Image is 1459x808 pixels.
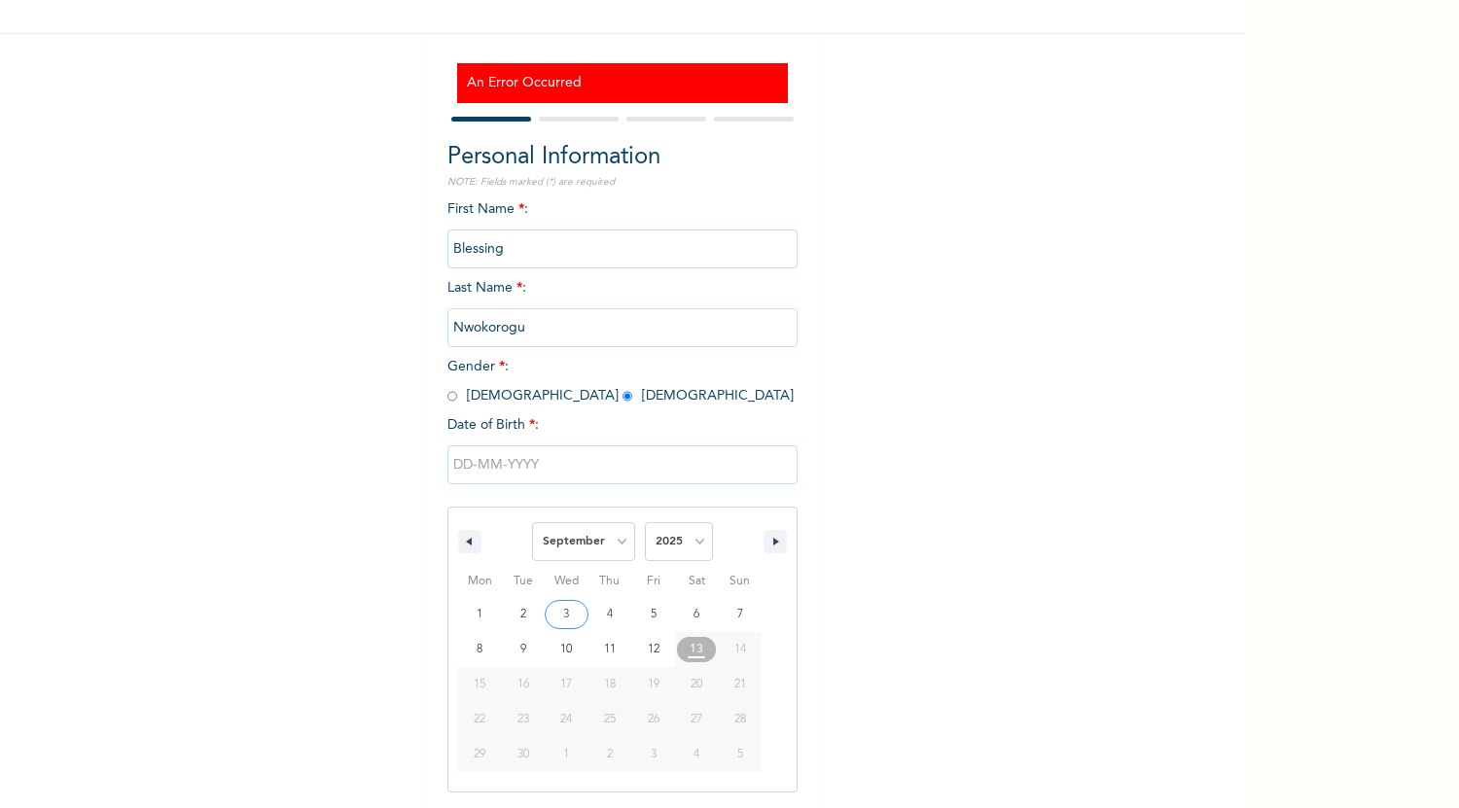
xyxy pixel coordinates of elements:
[560,667,572,702] span: 17
[545,667,588,702] button: 17
[458,597,502,632] button: 1
[447,415,539,436] span: Date of Birth :
[458,737,502,772] button: 29
[651,597,657,632] span: 5
[718,632,762,667] button: 14
[474,702,485,737] span: 22
[447,360,794,403] span: Gender : [DEMOGRAPHIC_DATA] [DEMOGRAPHIC_DATA]
[604,667,616,702] span: 18
[502,566,546,597] span: Tue
[520,597,526,632] span: 2
[474,737,485,772] span: 29
[467,73,778,93] h3: An Error Occurred
[517,702,529,737] span: 23
[694,597,699,632] span: 6
[545,702,588,737] button: 24
[563,597,569,632] span: 3
[545,632,588,667] button: 10
[631,597,675,632] button: 5
[502,702,546,737] button: 23
[631,667,675,702] button: 19
[447,445,798,484] input: DD-MM-YYYY
[447,175,798,190] p: NOTE: Fields marked (*) are required
[477,597,482,632] span: 1
[502,667,546,702] button: 16
[517,737,529,772] span: 30
[447,202,798,256] span: First Name :
[588,702,632,737] button: 25
[517,667,529,702] span: 16
[474,667,485,702] span: 15
[718,667,762,702] button: 21
[675,667,719,702] button: 20
[604,702,616,737] span: 25
[675,597,719,632] button: 6
[607,597,613,632] span: 4
[648,667,659,702] span: 19
[447,229,798,268] input: Enter your first name
[545,566,588,597] span: Wed
[545,597,588,632] button: 3
[737,597,743,632] span: 7
[631,566,675,597] span: Fri
[458,667,502,702] button: 15
[447,140,798,175] h2: Personal Information
[675,702,719,737] button: 27
[502,632,546,667] button: 9
[718,702,762,737] button: 28
[648,702,659,737] span: 26
[447,281,798,334] span: Last Name :
[648,632,659,667] span: 12
[691,702,702,737] span: 27
[458,632,502,667] button: 8
[588,566,632,597] span: Thu
[675,566,719,597] span: Sat
[675,632,719,667] button: 13
[718,566,762,597] span: Sun
[560,702,572,737] span: 24
[477,632,482,667] span: 8
[458,566,502,597] span: Mon
[631,632,675,667] button: 12
[631,702,675,737] button: 26
[560,632,572,667] span: 10
[690,632,703,667] span: 13
[588,667,632,702] button: 18
[520,632,526,667] span: 9
[734,632,746,667] span: 14
[734,667,746,702] span: 21
[502,597,546,632] button: 2
[447,308,798,347] input: Enter your last name
[588,597,632,632] button: 4
[458,702,502,737] button: 22
[718,597,762,632] button: 7
[502,737,546,772] button: 30
[691,667,702,702] span: 20
[604,632,616,667] span: 11
[588,632,632,667] button: 11
[734,702,746,737] span: 28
